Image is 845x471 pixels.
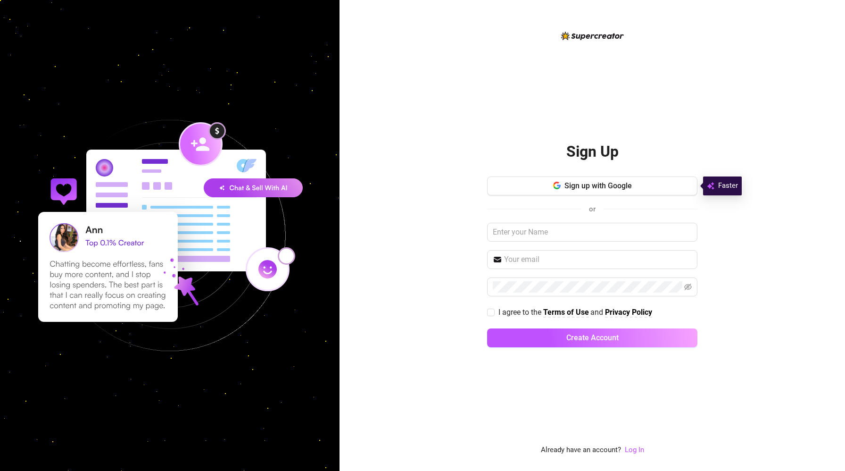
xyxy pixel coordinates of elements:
[566,333,619,342] span: Create Account
[7,72,333,399] img: signup-background-D0MIrEPF.svg
[625,446,644,454] a: Log In
[707,180,714,192] img: svg%3e
[564,181,632,190] span: Sign up with Google
[684,283,692,291] span: eye-invisible
[589,205,596,213] span: or
[487,328,697,347] button: Create Account
[543,308,589,318] a: Terms of Use
[625,445,644,456] a: Log In
[605,308,652,317] strong: Privacy Policy
[498,308,543,317] span: I agree to the
[543,308,589,317] strong: Terms of Use
[487,223,697,242] input: Enter your Name
[487,177,697,195] button: Sign up with Google
[504,254,692,265] input: Your email
[561,32,624,40] img: logo-BBDzfeDw.svg
[566,142,619,161] h2: Sign Up
[718,180,738,192] span: Faster
[605,308,652,318] a: Privacy Policy
[590,308,605,317] span: and
[541,445,621,456] span: Already have an account?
